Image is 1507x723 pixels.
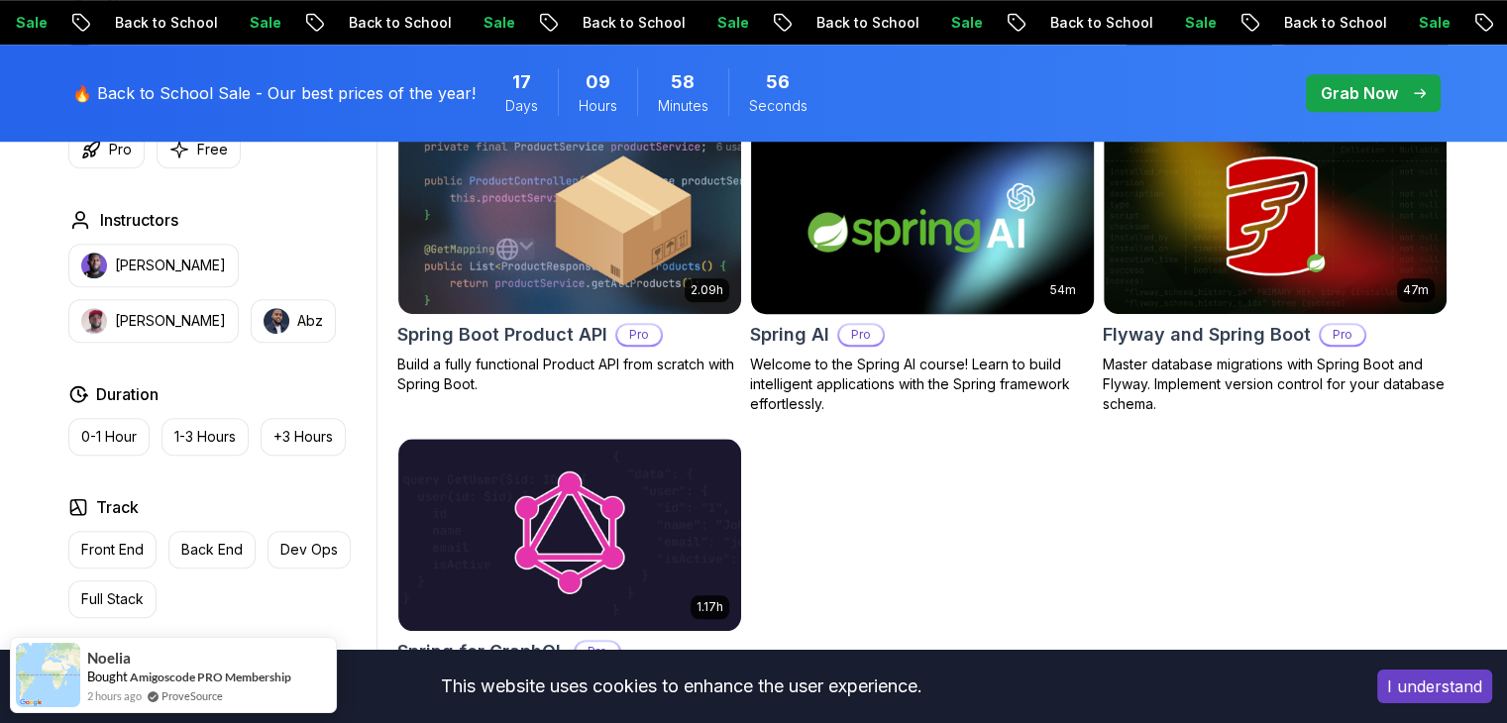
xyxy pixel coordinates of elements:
button: Back End [168,531,256,568]
button: 1-3 Hours [161,418,249,456]
a: Spring Boot Product API card2.09hSpring Boot Product APIProBuild a fully functional Product API f... [397,121,742,394]
span: 9 Hours [586,68,610,96]
span: 56 Seconds [766,68,790,96]
p: Back End [181,540,243,560]
span: Days [505,96,538,116]
p: 47m [1403,282,1429,298]
h2: Duration [96,382,159,406]
p: Sale [1402,13,1465,33]
p: Build a fully functional Product API from scratch with Spring Boot. [397,355,742,394]
img: Spring Boot Product API card [398,122,741,314]
img: instructor img [81,308,107,334]
p: Master database migrations with Spring Boot and Flyway. Implement version control for your databa... [1103,355,1448,414]
p: Back to School [98,13,233,33]
button: Dev Ops [268,531,351,568]
div: This website uses cookies to enhance the user experience. [15,665,1347,708]
p: [PERSON_NAME] [115,311,226,331]
p: Sale [700,13,764,33]
span: 58 Minutes [671,68,695,96]
p: 54m [1050,282,1076,298]
p: 2.09h [691,282,723,298]
p: 🔥 Back to School Sale - Our best prices of the year! [72,81,476,105]
p: Sale [467,13,530,33]
p: 0-1 Hour [81,427,137,447]
span: Seconds [749,96,807,116]
img: provesource social proof notification image [16,643,80,707]
p: Back to School [800,13,934,33]
button: Full Stack [68,580,157,618]
a: Spring AI card54mSpring AIProWelcome to the Spring AI course! Learn to build intelligent applicat... [750,121,1095,414]
h2: Track [96,495,139,519]
button: Front End [68,531,157,568]
p: 1.17h [697,599,723,615]
h2: Spring for GraphQL [397,638,566,666]
span: 17 Days [512,68,531,96]
p: Back to School [332,13,467,33]
p: +3 Hours [273,427,333,447]
span: 2 hours ago [87,687,142,704]
span: Bought [87,669,128,684]
img: Spring for GraphQL card [398,439,741,631]
p: Back to School [1267,13,1402,33]
p: Pro [617,325,661,345]
h2: Instructors [100,208,178,232]
img: instructor img [264,308,289,334]
p: Pro [1321,325,1364,345]
img: Spring AI card [742,117,1102,318]
h2: Spring AI [750,321,829,349]
button: +3 Hours [261,418,346,456]
a: Flyway and Spring Boot card47mFlyway and Spring BootProMaster database migrations with Spring Boo... [1103,121,1448,414]
p: Sale [1168,13,1232,33]
h2: Spring Boot Product API [397,321,607,349]
p: Back to School [566,13,700,33]
span: Minutes [658,96,708,116]
p: [PERSON_NAME] [115,256,226,275]
img: Flyway and Spring Boot card [1104,122,1447,314]
p: Dev Ops [280,540,338,560]
button: Free [157,130,241,168]
button: 0-1 Hour [68,418,150,456]
p: Sale [233,13,296,33]
button: instructor imgAbz [251,299,336,343]
a: Amigoscode PRO Membership [130,670,291,684]
p: Free [197,139,228,158]
p: Full Stack [81,589,144,609]
p: Abz [297,311,323,331]
button: instructor img[PERSON_NAME] [68,244,239,287]
button: Pro [68,130,145,168]
button: instructor img[PERSON_NAME] [68,299,239,343]
h2: Flyway and Spring Boot [1103,321,1311,349]
img: instructor img [81,253,107,278]
span: Hours [579,96,617,116]
p: Sale [934,13,998,33]
button: Accept cookies [1377,670,1492,703]
p: Pro [109,139,132,158]
p: Back to School [1033,13,1168,33]
p: Pro [576,642,619,662]
p: 1-3 Hours [174,427,236,447]
a: ProveSource [161,687,223,704]
p: Grab Now [1321,81,1398,105]
p: Welcome to the Spring AI course! Learn to build intelligent applications with the Spring framewor... [750,355,1095,414]
span: Noelia [87,650,131,667]
p: Front End [81,540,144,560]
p: Pro [839,325,883,345]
